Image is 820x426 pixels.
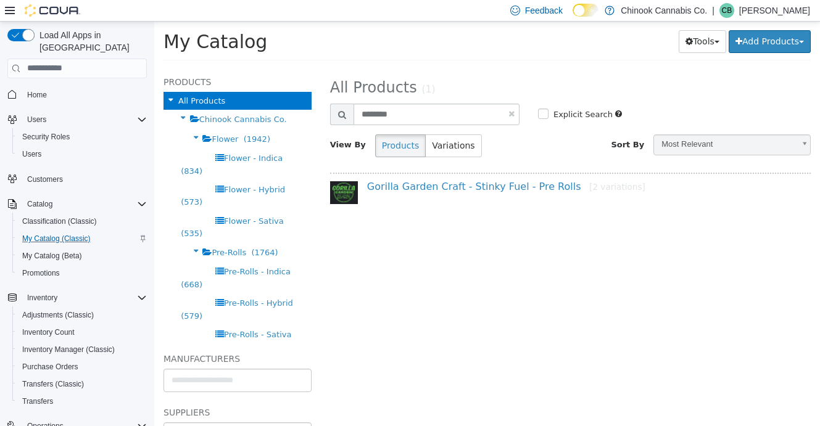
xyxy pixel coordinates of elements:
[70,308,137,317] span: Pre-Rolls - Sativa
[27,145,48,154] span: (834)
[176,118,212,128] span: View By
[17,394,58,409] a: Transfers
[17,377,89,391] a: Transfers (Classic)
[12,324,152,341] button: Inventory Count
[17,342,120,357] a: Inventory Manager (Classic)
[70,277,139,286] span: Pre-Rolls - Hybrid
[70,132,128,141] span: Flower - Indica
[176,57,263,75] span: All Products
[621,3,707,18] p: Chinook Cannabis Co.
[22,87,147,102] span: Home
[9,383,157,398] h5: Suppliers
[12,145,152,163] button: Users
[70,245,136,255] span: Pre-Rolls - Indica
[17,248,87,263] a: My Catalog (Beta)
[22,234,91,244] span: My Catalog (Classic)
[27,207,48,216] span: (535)
[712,3,714,18] p: |
[573,4,598,17] input: Dark Mode
[57,113,84,122] span: Flower
[22,216,97,226] span: Classification (Classic)
[22,251,82,261] span: My Catalog (Beta)
[9,9,113,31] span: My Catalog
[17,377,147,391] span: Transfers (Classic)
[722,3,732,18] span: CB
[12,341,152,358] button: Inventory Manager (Classic)
[22,112,51,127] button: Users
[525,4,563,17] span: Feedback
[17,231,96,246] a: My Catalog (Classic)
[27,90,47,100] span: Home
[12,375,152,393] button: Transfers (Classic)
[2,111,152,128] button: Users
[17,214,102,229] a: Classification (Classic)
[27,174,63,184] span: Customers
[22,172,68,187] a: Customers
[457,118,490,128] span: Sort By
[12,393,152,410] button: Transfers
[22,132,70,142] span: Security Roles
[17,266,147,281] span: Promotions
[27,176,48,185] span: (573)
[17,129,147,144] span: Security Roles
[12,264,152,282] button: Promotions
[17,231,147,246] span: My Catalog (Classic)
[22,345,115,354] span: Inventory Manager (Classic)
[22,197,57,211] button: Catalog
[35,29,147,54] span: Load All Apps in [GEOGRAPHIC_DATA]
[9,53,157,68] h5: Products
[12,306,152,324] button: Adjustments (Classic)
[17,129,75,144] a: Security Roles
[27,199,52,209] span: Catalog
[17,214,147,229] span: Classification (Classic)
[17,394,147,409] span: Transfers
[739,3,810,18] p: [PERSON_NAME]
[17,325,80,340] a: Inventory Count
[22,290,62,305] button: Inventory
[22,88,52,102] a: Home
[176,160,204,182] img: 150
[24,75,71,84] span: All Products
[22,149,41,159] span: Users
[17,147,147,162] span: Users
[17,308,147,322] span: Adjustments (Classic)
[12,213,152,230] button: Classification (Classic)
[499,113,656,134] a: Most Relevant
[27,258,48,268] span: (668)
[500,113,640,133] span: Most Relevant
[89,113,116,122] span: (1942)
[97,226,123,236] span: (1764)
[396,87,458,99] label: Explicit Search
[2,170,152,188] button: Customers
[213,159,491,171] a: Gorilla Garden Craft - Stinky Fuel - Pre Rolls[2 variations]
[22,396,53,406] span: Transfers
[17,266,65,281] a: Promotions
[17,359,147,374] span: Purchase Orders
[9,330,157,345] h5: Manufacturers
[17,325,147,340] span: Inventory Count
[17,308,99,322] a: Adjustments (Classic)
[22,290,147,305] span: Inventory
[57,226,92,236] span: Pre-Rolls
[12,128,152,145] button: Security Roles
[574,9,656,31] button: Add Products
[524,9,572,31] button: Tools
[22,379,84,389] span: Transfers (Classic)
[12,247,152,264] button: My Catalog (Beta)
[17,147,46,162] a: Users
[45,93,133,102] span: Chinook Cannabis Co.
[70,163,131,173] span: Flower - Hybrid
[22,112,147,127] span: Users
[27,115,46,125] span: Users
[22,327,75,337] span: Inventory Count
[17,359,83,374] a: Purchase Orders
[22,268,60,278] span: Promotions
[22,362,78,372] span: Purchase Orders
[22,310,94,320] span: Adjustments (Classic)
[22,171,147,187] span: Customers
[2,86,152,104] button: Home
[719,3,734,18] div: Casey Baer
[70,195,130,204] span: Flower - Sativa
[17,342,147,357] span: Inventory Manager (Classic)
